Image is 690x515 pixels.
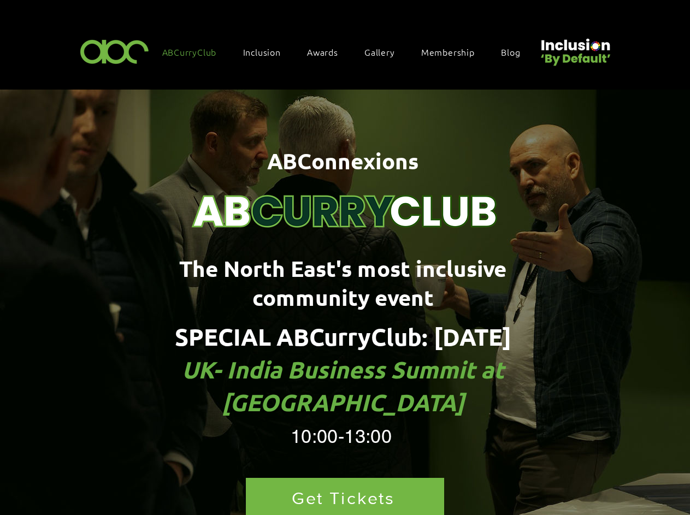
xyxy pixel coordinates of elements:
span: [DATE] [434,322,511,352]
span: Get Tickets [292,488,395,507]
span: Blog [501,46,520,58]
span: Membership [421,46,475,58]
a: Membership [416,40,491,63]
span: Gallery [364,46,395,58]
span: UK- India Business Summit at [GEOGRAPHIC_DATA] [182,354,504,417]
img: Untitled design (22).png [537,29,612,67]
a: Gallery [359,40,411,63]
div: Inclusion [238,40,297,63]
span: 10:00-13:00 [291,425,392,447]
div: Awards [302,40,355,63]
a: ABCurryClub [157,40,233,63]
span: The North East's most inclusive community event [179,254,506,311]
span: Awards [307,46,338,58]
h1: : [103,321,583,419]
nav: Site [157,40,537,63]
span: ABCurryClub [162,46,217,58]
a: Blog [496,40,536,63]
img: Curry Club Brand (4).png [181,119,509,241]
span: Inclusion [243,46,281,58]
span: SPECIAL ABCurryClub: [175,322,428,352]
img: ABC-Logo-Blank-Background-01-01-2.png [77,35,152,67]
